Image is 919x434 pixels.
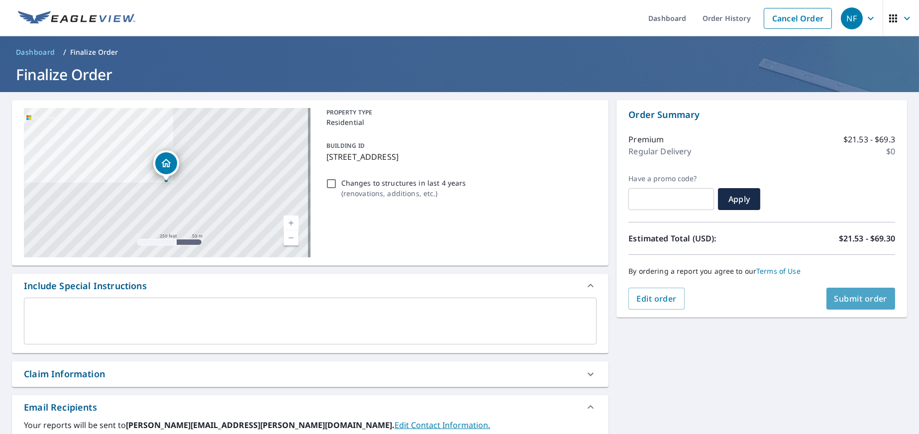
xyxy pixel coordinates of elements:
[12,361,609,387] div: Claim Information
[12,395,609,419] div: Email Recipients
[12,274,609,298] div: Include Special Instructions
[764,8,832,29] a: Cancel Order
[284,230,299,245] a: Current Level 17, Zoom Out
[24,367,105,381] div: Claim Information
[326,151,593,163] p: [STREET_ADDRESS]
[886,145,895,157] p: $0
[756,266,801,276] a: Terms of Use
[326,141,365,150] p: BUILDING ID
[826,288,896,310] button: Submit order
[18,11,135,26] img: EV Logo
[284,216,299,230] a: Current Level 17, Zoom In
[628,267,895,276] p: By ordering a report you agree to our
[395,420,490,431] a: EditContactInfo
[839,232,895,244] p: $21.53 - $69.30
[636,293,677,304] span: Edit order
[341,188,466,199] p: ( renovations, additions, etc. )
[628,133,664,145] p: Premium
[628,108,895,121] p: Order Summary
[834,293,888,304] span: Submit order
[24,401,97,414] div: Email Recipients
[326,117,593,127] p: Residential
[24,279,147,293] div: Include Special Instructions
[843,133,895,145] p: $21.53 - $69.3
[628,288,685,310] button: Edit order
[24,419,597,431] label: Your reports will be sent to
[628,174,714,183] label: Have a promo code?
[628,232,762,244] p: Estimated Total (USD):
[126,420,395,431] b: [PERSON_NAME][EMAIL_ADDRESS][PERSON_NAME][DOMAIN_NAME].
[153,150,179,181] div: Dropped pin, building 1, Residential property, 1192 Cathedral Cir Madison, AL 35758
[12,64,907,85] h1: Finalize Order
[63,46,66,58] li: /
[12,44,907,60] nav: breadcrumb
[341,178,466,188] p: Changes to structures in last 4 years
[16,47,55,57] span: Dashboard
[12,44,59,60] a: Dashboard
[326,108,593,117] p: PROPERTY TYPE
[718,188,760,210] button: Apply
[70,47,118,57] p: Finalize Order
[628,145,691,157] p: Regular Delivery
[726,194,752,205] span: Apply
[841,7,863,29] div: NF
